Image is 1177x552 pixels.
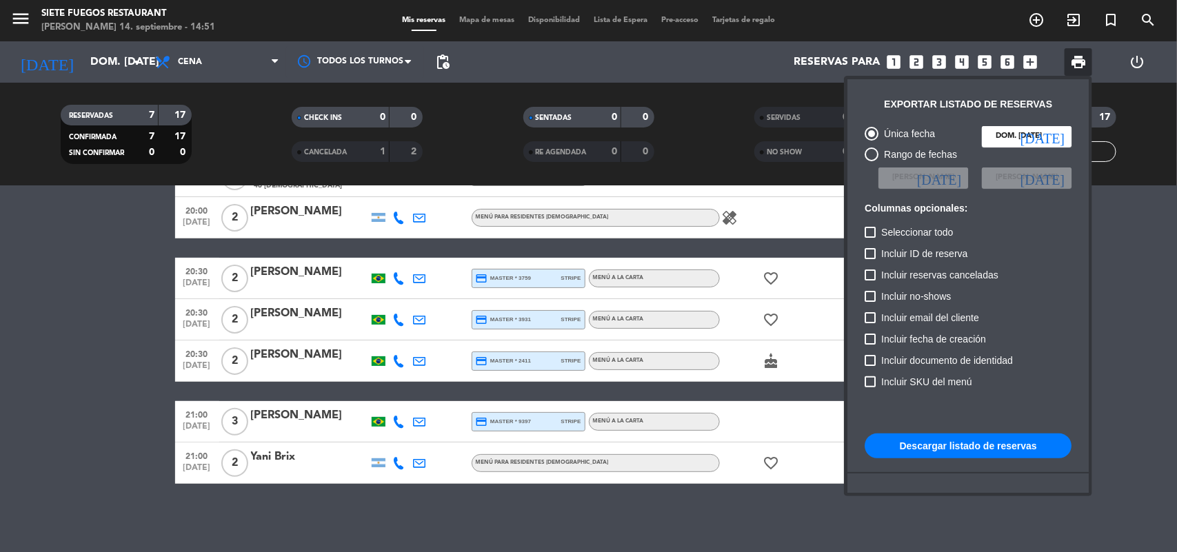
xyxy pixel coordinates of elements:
h6: Columnas opcionales: [865,203,1072,214]
span: [PERSON_NAME] [996,172,1058,184]
span: Incluir no-shows [881,288,951,305]
span: Incluir SKU del menú [881,374,972,390]
i: [DATE] [917,171,961,185]
span: Incluir email del cliente [881,309,979,326]
span: Incluir documento de identidad [881,352,1013,369]
div: Rango de fechas [878,147,957,163]
span: Seleccionar todo [881,224,953,241]
span: [PERSON_NAME] [892,172,954,184]
i: [DATE] [1020,171,1065,185]
span: Incluir reservas canceladas [881,267,998,283]
button: Descargar listado de reservas [865,433,1072,458]
span: Incluir ID de reserva [881,245,967,262]
div: Única fecha [878,126,935,142]
i: [DATE] [1020,130,1065,143]
span: Incluir fecha de creación [881,331,986,347]
span: print [1070,54,1087,70]
div: Exportar listado de reservas [884,96,1052,112]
